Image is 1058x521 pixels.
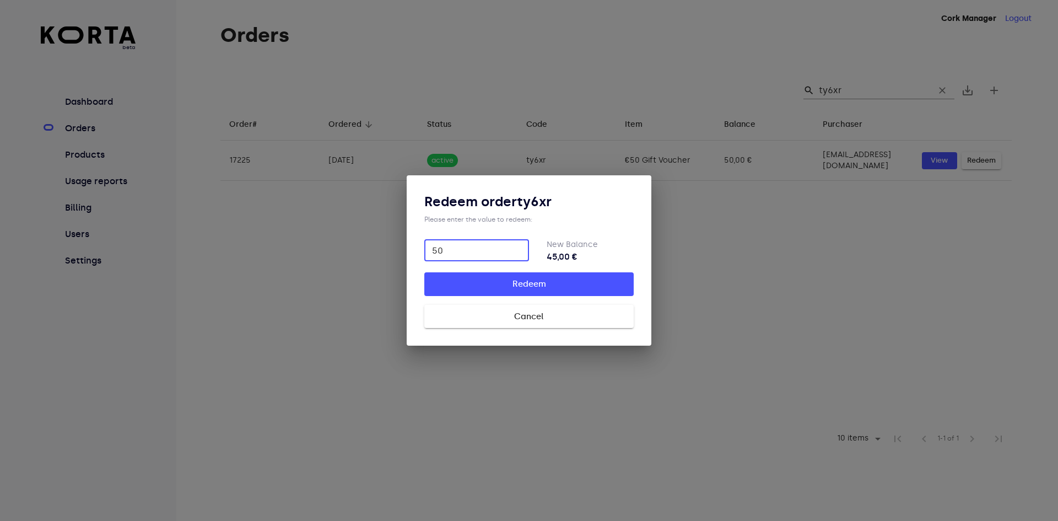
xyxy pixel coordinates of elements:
[424,215,634,224] div: Please enter the value to redeem:
[442,277,616,291] span: Redeem
[424,272,634,296] button: Redeem
[424,305,634,328] button: Cancel
[547,240,598,249] label: New Balance
[547,250,634,264] strong: 45,00 €
[424,193,634,211] h3: Redeem order ty6xr
[442,309,616,324] span: Cancel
